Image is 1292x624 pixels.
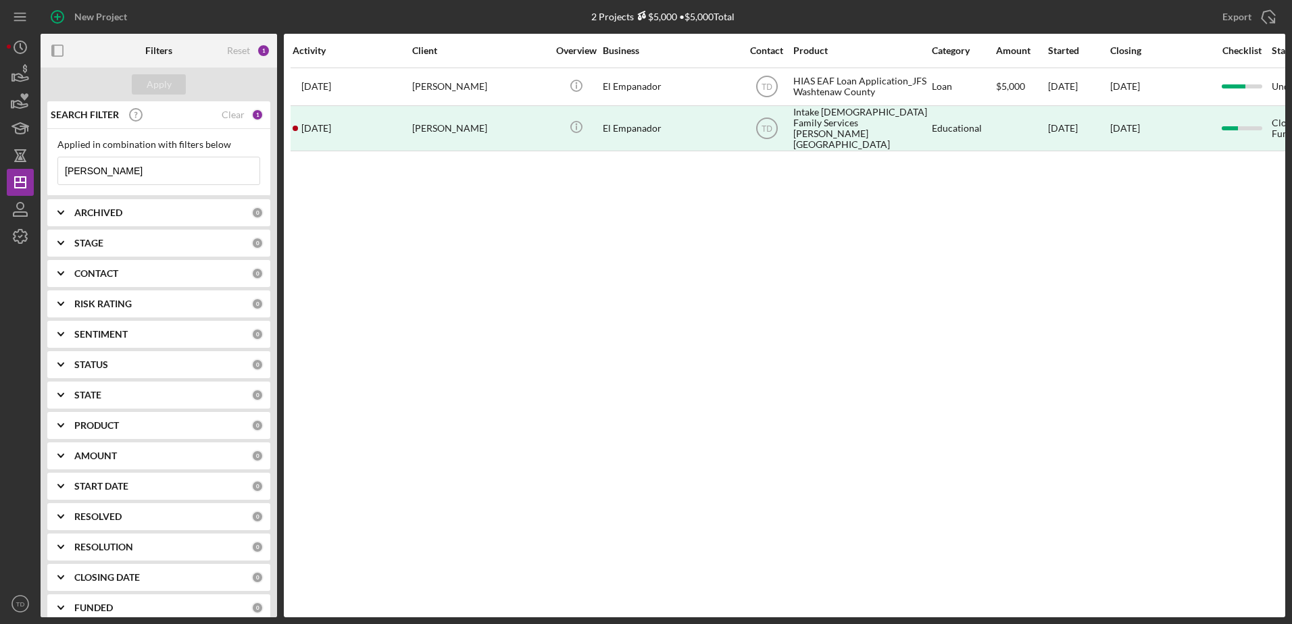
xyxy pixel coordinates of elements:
b: FUNDED [74,602,113,613]
div: Overview [551,45,601,56]
div: 0 [251,419,264,432]
div: Export [1222,3,1251,30]
div: Closing [1110,45,1212,56]
div: Clear [222,109,245,120]
div: [DATE] [1048,107,1109,150]
div: Amount [996,45,1047,56]
b: RISK RATING [74,298,132,309]
div: Intake [DEMOGRAPHIC_DATA] Family Services [PERSON_NAME][GEOGRAPHIC_DATA] [793,107,928,150]
div: 0 [251,450,264,462]
div: 0 [251,511,264,523]
time: [DATE] [1110,80,1140,92]
div: Activity [293,45,411,56]
div: 0 [251,541,264,553]
b: RESOLVED [74,511,122,522]
button: TD [7,590,34,617]
div: Apply [147,74,172,95]
div: [PERSON_NAME] [412,107,547,150]
button: New Project [41,3,141,30]
div: El Empanador [603,107,738,150]
div: Checklist [1213,45,1270,56]
b: STATE [74,390,101,400]
time: 2025-09-19 18:48 [301,81,331,92]
time: 2024-12-18 20:51 [301,123,331,134]
div: Client [412,45,547,56]
b: CONTACT [74,268,118,279]
div: 0 [251,328,264,340]
div: Product [793,45,928,56]
div: 0 [251,207,264,219]
div: Loan [932,69,995,105]
div: Contact [741,45,792,56]
div: [DATE] [1048,69,1109,105]
div: New Project [74,3,127,30]
b: START DATE [74,481,128,492]
div: 0 [251,602,264,614]
text: TD [762,124,772,133]
b: PRODUCT [74,420,119,431]
b: SENTIMENT [74,329,128,340]
b: STAGE [74,238,103,249]
b: Filters [145,45,172,56]
b: AMOUNT [74,450,117,461]
div: Applied in combination with filters below [57,139,260,150]
text: TD [16,600,25,608]
div: $5,000 [634,11,677,22]
div: 0 [251,480,264,492]
div: 2 Projects • $5,000 Total [591,11,735,22]
b: STATUS [74,359,108,370]
text: TD [762,82,772,92]
span: $5,000 [996,80,1025,92]
div: 0 [251,359,264,371]
div: Reset [227,45,250,56]
div: 0 [251,571,264,583]
button: Export [1209,3,1285,30]
div: 1 [257,44,270,57]
b: RESOLUTION [74,542,133,552]
time: [DATE] [1110,122,1140,134]
b: ARCHIVED [74,207,122,218]
div: 0 [251,267,264,280]
b: CLOSING DATE [74,572,140,583]
div: 0 [251,298,264,310]
div: HIAS EAF Loan Application_JFS Washtenaw County [793,69,928,105]
div: 0 [251,237,264,249]
div: 0 [251,389,264,401]
b: SEARCH FILTER [51,109,119,120]
button: Apply [132,74,186,95]
div: 1 [251,109,264,121]
div: El Empanador [603,69,738,105]
div: Started [1048,45,1109,56]
div: Category [932,45,995,56]
div: [PERSON_NAME] [412,69,547,105]
div: Business [603,45,738,56]
div: Educational [932,107,995,150]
